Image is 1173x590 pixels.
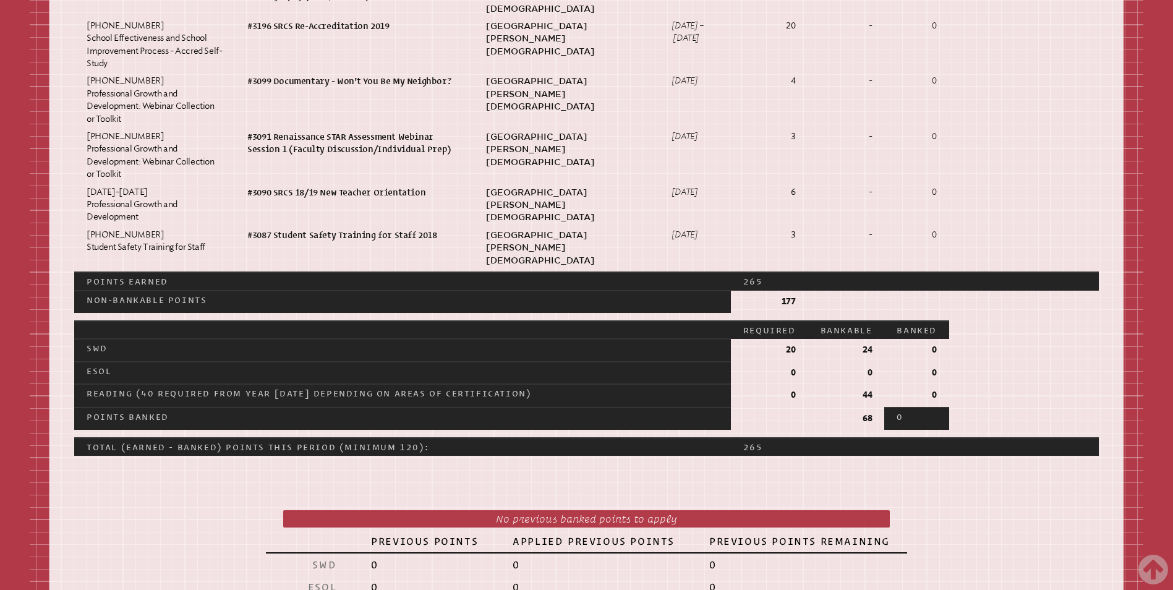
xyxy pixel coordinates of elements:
p: [PHONE_NUMBER] Professional Growth and Development: Webinar Collection or Toolkit [87,130,223,181]
p: [GEOGRAPHIC_DATA][PERSON_NAME][DEMOGRAPHIC_DATA] [486,186,647,224]
p: 0 [513,558,675,571]
p: [GEOGRAPHIC_DATA][PERSON_NAME][DEMOGRAPHIC_DATA] [486,20,647,58]
p: [DATE] [672,75,719,87]
p: - [821,20,872,32]
p: [DATE]-[DATE] Professional Growth and Development [87,186,223,224]
strong: 6 [791,187,796,197]
p: Bankable [821,324,872,336]
p: [DATE] [672,186,719,199]
p: SWD [87,342,719,354]
p: Reading (40 required from year [DATE] depending on Areas of Certification) [87,387,719,400]
p: 0 [897,229,937,241]
strong: 20 [786,20,795,31]
p: 68 [821,413,872,425]
p: #3099 Documentary - Won't You Be My Neighbor? [247,75,461,87]
p: #3196 SRCS Re-Accreditation 2019 [247,20,461,32]
p: ESOL [87,365,719,377]
p: 0 [371,558,478,571]
p: Total (Earned - Banked) Points this Period (minimum 120): [87,441,719,453]
p: Previous Points Remaining [709,535,890,547]
p: No previous banked points to apply [283,510,890,528]
p: [GEOGRAPHIC_DATA][PERSON_NAME][DEMOGRAPHIC_DATA] [486,229,647,267]
p: [PHONE_NUMBER] Student Safety Training for Staff [87,229,223,254]
p: 0 [709,558,890,571]
p: 0 [897,389,937,401]
p: 0 [897,344,937,356]
p: Points Banked [87,411,719,423]
strong: 3 [791,229,796,240]
p: 0 [821,367,872,379]
p: 20 [743,344,796,356]
p: 0 [897,411,937,423]
p: [PHONE_NUMBER] School Effectiveness and School Improvement Process - Accred Self-Study [87,20,223,71]
p: 265 [743,275,796,288]
p: [DATE] [672,229,719,241]
p: #3090 SRCS 18/19 New Teacher Orientation [247,186,461,199]
p: - [821,130,872,143]
strong: 4 [791,75,796,86]
p: [GEOGRAPHIC_DATA][PERSON_NAME][DEMOGRAPHIC_DATA] [486,130,647,168]
p: - [821,229,872,241]
p: - [821,75,872,87]
p: 0 [897,20,937,32]
p: - [821,186,872,199]
p: Banked [897,324,937,336]
p: Required [743,324,796,336]
p: Points Earned [87,275,719,288]
p: 24 [821,344,872,356]
p: [PHONE_NUMBER] Professional Growth and Development: Webinar Collection or Toolkit [87,75,223,126]
strong: 3 [791,131,796,142]
p: 0 [897,367,937,379]
p: [GEOGRAPHIC_DATA][PERSON_NAME][DEMOGRAPHIC_DATA] [486,75,647,113]
p: #3091 Renaissance STAR Assessment Webinar Session 1 (Faculty Discussion/Individual Prep) [247,130,461,156]
p: 0 [743,389,796,401]
p: 265 [743,441,937,453]
p: Applied Previous Points [513,535,675,547]
p: Non-bankable Points [87,294,719,306]
p: 0 [897,75,937,87]
p: [DATE] [672,130,719,143]
p: 0 [743,367,796,379]
p: 177 [743,296,796,308]
p: Previous Points [371,535,478,547]
p: SWD [283,558,336,571]
p: [DATE] – [DATE] [672,20,719,45]
p: 44 [821,389,872,401]
p: 0 [897,186,937,199]
p: #3087 Student Safety Training for Staff 2018 [247,229,461,241]
p: 0 [897,130,937,143]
